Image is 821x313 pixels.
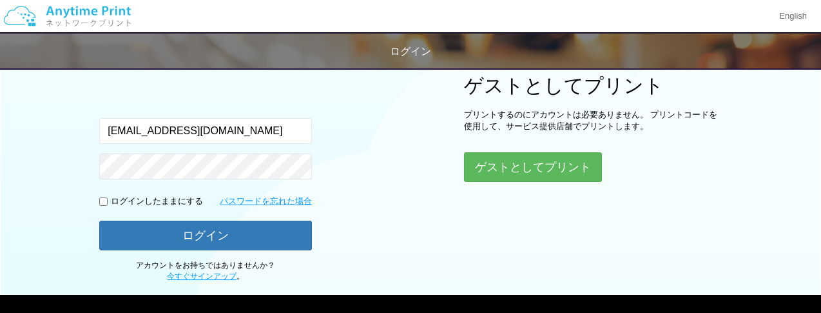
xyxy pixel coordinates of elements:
[99,260,312,282] p: アカウントをお持ちではありませんか？
[464,75,722,96] h1: ゲストとしてプリント
[220,196,312,208] a: パスワードを忘れた場合
[390,46,431,57] span: ログイン
[167,272,244,281] span: 。
[464,152,602,182] button: ゲストとしてプリント
[99,118,312,144] input: メールアドレス
[464,109,722,133] p: プリントするのにアカウントは必要ありません。 プリントコードを使用して、サービス提供店舗でプリントします。
[111,196,203,208] p: ログインしたままにする
[99,221,312,250] button: ログイン
[167,272,237,281] a: 今すぐサインアップ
